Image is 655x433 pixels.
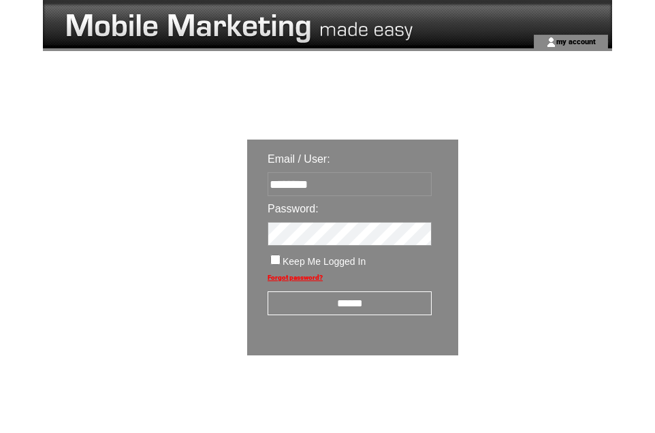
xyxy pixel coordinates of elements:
[268,203,319,214] span: Password:
[556,37,596,46] a: my account
[546,37,556,48] img: account_icon.gif
[268,274,323,281] a: Forgot password?
[283,256,366,267] span: Keep Me Logged In
[268,153,330,165] span: Email / User:
[498,389,566,406] img: transparent.png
